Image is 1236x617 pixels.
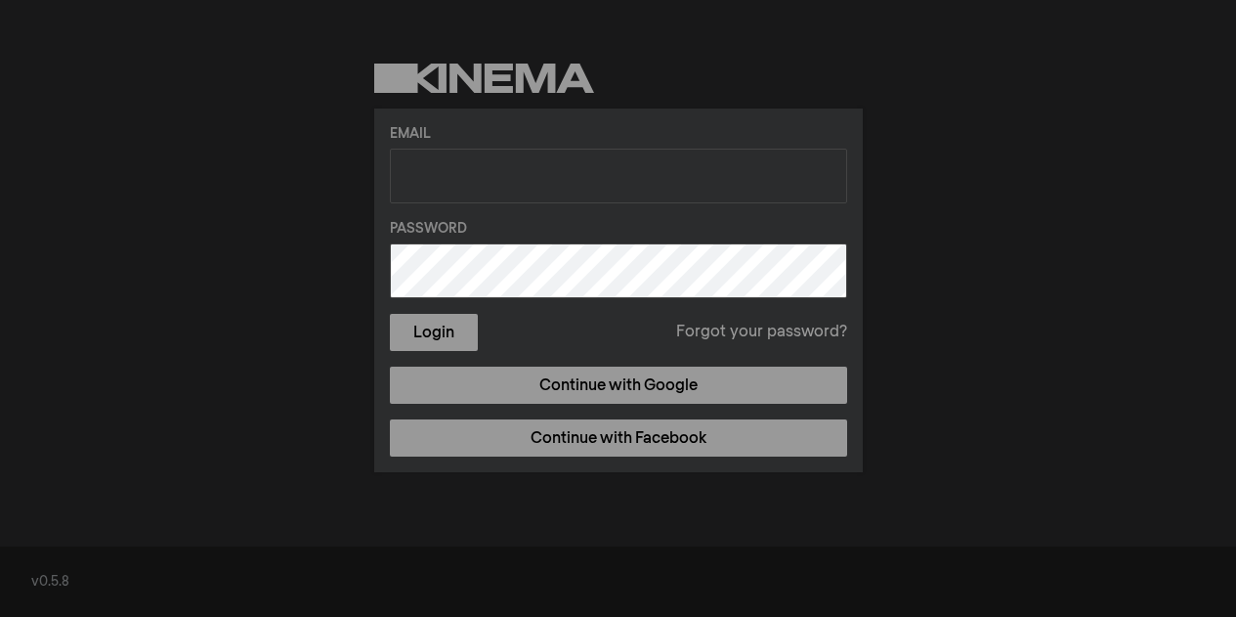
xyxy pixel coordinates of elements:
a: Continue with Google [390,367,847,404]
label: Email [390,124,847,145]
a: Continue with Facebook [390,419,847,457]
button: Login [390,314,478,351]
a: Forgot your password? [676,321,847,344]
div: v0.5.8 [31,572,1205,593]
label: Password [390,219,847,240]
